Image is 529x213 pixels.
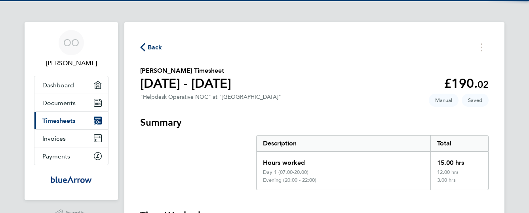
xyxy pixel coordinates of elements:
div: Total [430,136,488,151]
span: Timesheets [42,117,75,124]
div: Evening (20:00 - 22:00) [263,177,316,183]
span: Olushola Oguntola [34,58,108,68]
span: This timesheet was manually created. [429,94,459,107]
h3: Summary [140,116,489,129]
div: "Helpdesk Operative NOC" at "[GEOGRAPHIC_DATA]" [140,94,281,100]
span: This timesheet is Saved. [462,94,489,107]
a: Invoices [34,130,108,147]
div: Day 1 (07.00-20.00) [263,169,308,175]
a: Timesheets [34,112,108,129]
div: Summary [256,135,489,190]
div: Hours worked [257,152,430,169]
span: OO [63,38,79,48]
div: 15.00 hrs [430,152,488,169]
span: Back [148,43,162,52]
img: bluearrow-logo-retina.png [51,173,92,186]
h2: [PERSON_NAME] Timesheet [140,66,231,75]
span: Invoices [42,135,66,142]
a: Payments [34,147,108,165]
a: Dashboard [34,76,108,94]
div: Description [257,136,430,151]
span: Documents [42,99,76,107]
span: Payments [42,153,70,160]
a: Documents [34,94,108,111]
button: Timesheets Menu [474,41,489,53]
button: Back [140,42,162,52]
app-decimal: £190. [444,76,489,91]
nav: Main navigation [25,22,118,200]
div: 3.00 hrs [430,177,488,190]
a: Go to home page [34,173,108,186]
div: 12.00 hrs [430,169,488,177]
span: 02 [478,79,489,90]
h1: [DATE] - [DATE] [140,75,231,91]
span: Dashboard [42,81,74,89]
a: OO[PERSON_NAME] [34,30,108,68]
